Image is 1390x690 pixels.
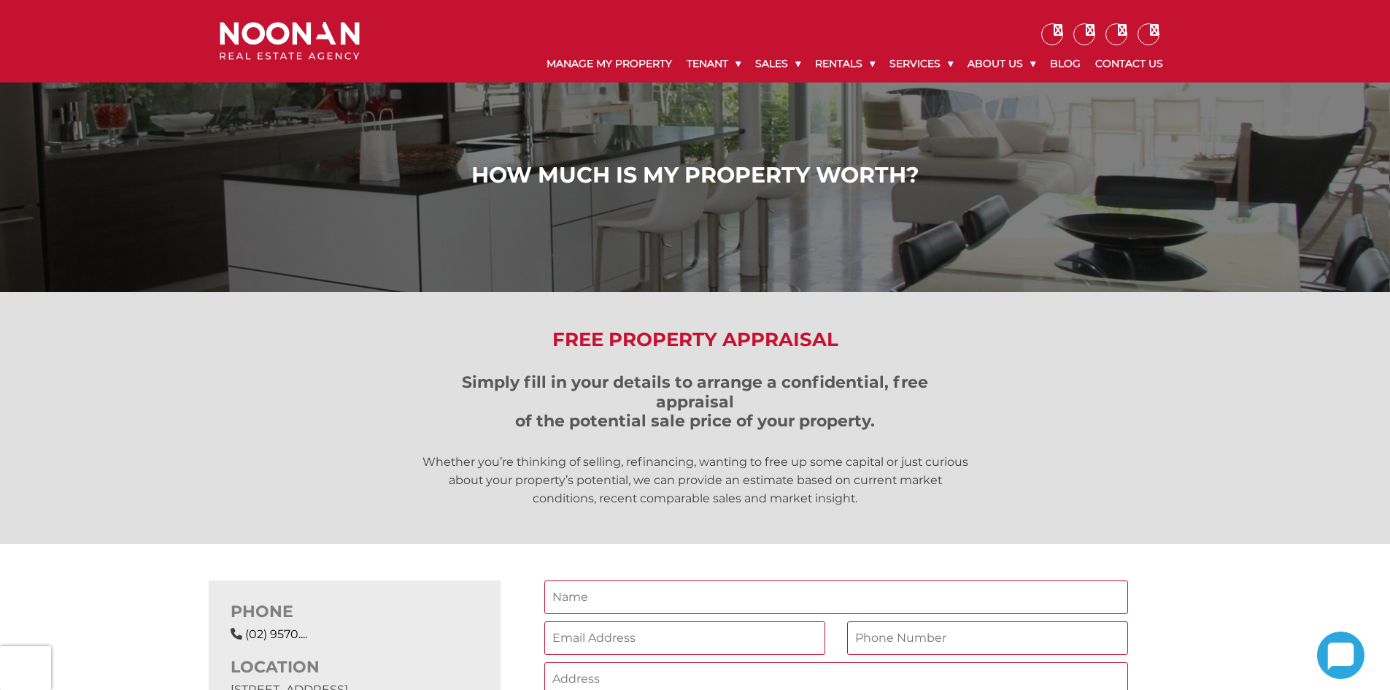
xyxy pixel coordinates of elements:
[960,45,1043,83] a: About Us
[422,373,969,431] h3: Simply fill in your details to arrange a confidential, free appraisal of the potential sale price...
[245,627,307,641] span: (02) 9570....
[679,45,748,83] a: Tenant
[223,162,1167,188] h1: How Much is My Property Worth?
[544,621,825,655] input: Email Address
[1088,45,1170,83] a: Contact Us
[808,45,882,83] a: Rentals
[539,45,679,83] a: Manage My Property
[544,580,1128,614] input: Name
[245,627,307,641] a: Click to reveal phone number
[422,453,969,507] p: Whether you’re thinking of selling, refinancing, wanting to free up some capital or just curious ...
[882,45,960,83] a: Services
[847,621,1128,655] input: Phone Number
[748,45,808,83] a: Sales
[220,22,360,61] img: Noonan Real Estate Agency
[209,329,1181,351] h2: Free Property Appraisal
[231,658,479,677] h3: LOCATION
[231,602,479,621] h3: PHONE
[1043,45,1088,83] a: Blog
